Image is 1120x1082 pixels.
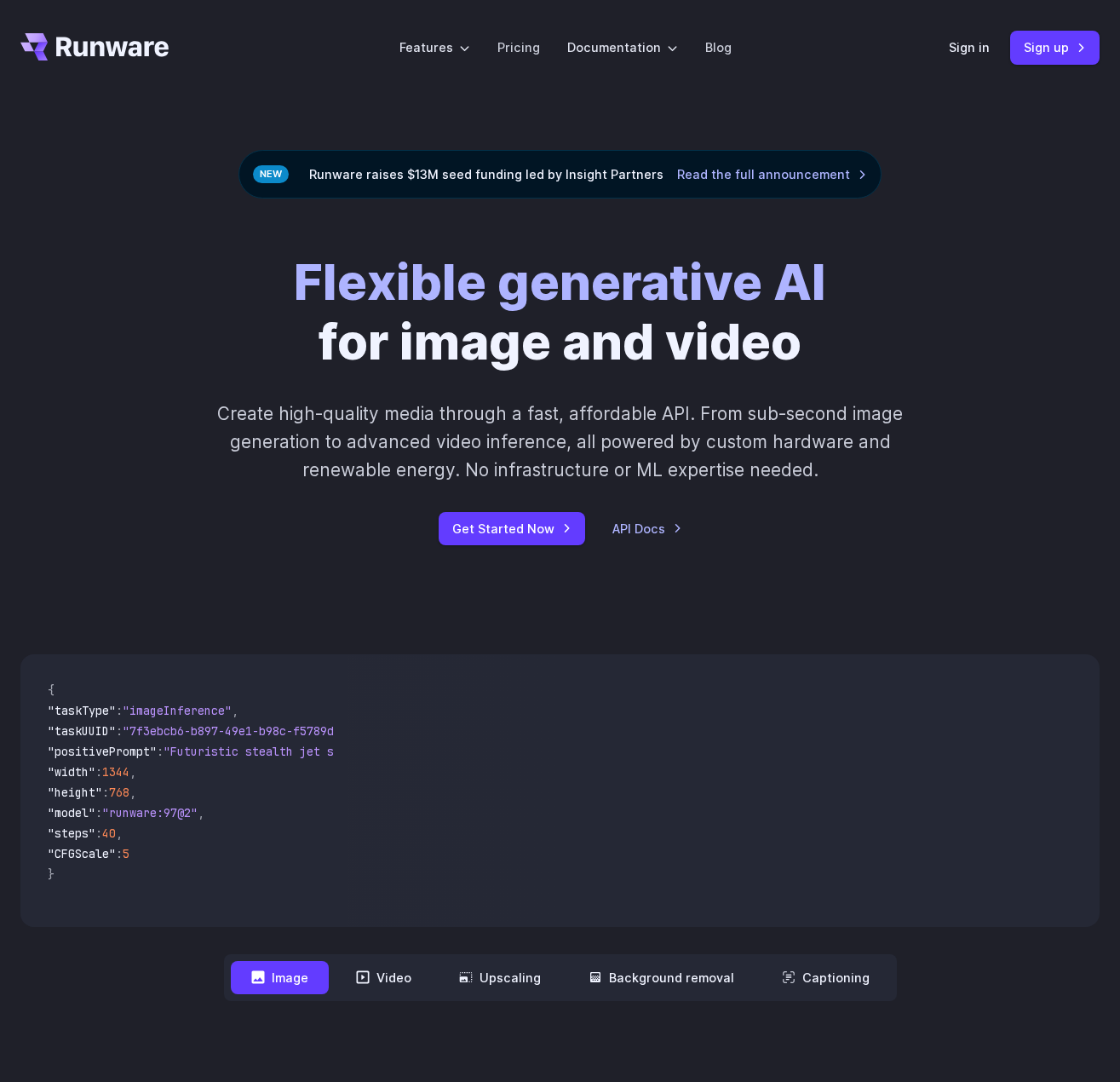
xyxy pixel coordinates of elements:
a: Blog [705,37,732,57]
span: } [48,866,55,882]
span: "7f3ebcb6-b897-49e1-b98c-f5789d2d40d7" [123,723,382,739]
p: Create high-quality media through a fast, affordable API. From sub-second image generation to adv... [215,400,905,485]
span: { [48,682,55,698]
button: Image [231,961,329,994]
span: 1344 [102,764,129,780]
span: : [116,846,123,861]
span: , [232,703,238,718]
div: Runware raises $13M seed funding led by Insight Partners [238,150,882,199]
span: , [129,785,136,800]
span: "CFGScale" [48,846,116,861]
button: Video [336,961,432,994]
button: Background removal [568,961,755,994]
span: "taskType" [48,703,116,718]
a: Sign up [1010,31,1100,64]
span: "imageInference" [123,703,232,718]
a: Sign in [949,37,990,57]
span: "width" [48,764,95,780]
span: "steps" [48,826,95,841]
span: 768 [109,785,129,800]
label: Features [399,37,470,57]
span: , [198,805,204,820]
a: Pricing [497,37,540,57]
button: Upscaling [439,961,561,994]
span: , [129,764,136,780]
span: : [116,723,123,739]
a: API Docs [612,519,682,538]
span: "height" [48,785,102,800]
a: Get Started Now [439,512,585,545]
span: : [116,703,123,718]
span: "Futuristic stealth jet streaking through a neon-lit cityscape with glowing purple exhaust" [164,744,784,759]
strong: Flexible generative AI [294,252,826,312]
span: "positivePrompt" [48,744,157,759]
span: "model" [48,805,95,820]
a: Read the full announcement [677,164,867,184]
span: 40 [102,826,116,841]
label: Documentation [567,37,678,57]
span: 5 [123,846,129,861]
h1: for image and video [294,253,826,372]
span: "runware:97@2" [102,805,198,820]
span: : [95,764,102,780]
span: : [95,805,102,820]
span: "taskUUID" [48,723,116,739]
a: Go to / [20,33,169,60]
span: , [116,826,123,841]
button: Captioning [761,961,890,994]
span: : [102,785,109,800]
span: : [95,826,102,841]
span: : [157,744,164,759]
